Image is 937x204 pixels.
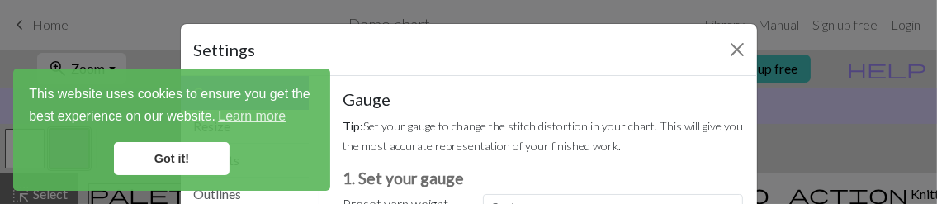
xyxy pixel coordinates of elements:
[114,142,230,175] a: dismiss cookie message
[215,104,288,129] a: learn more about cookies
[724,36,750,63] button: Close
[343,119,743,153] small: Set your gauge to change the stitch distortion in your chart. This will give you the most accurat...
[343,168,744,187] h3: 1. Set your gauge
[194,37,256,62] h5: Settings
[13,69,330,191] div: cookieconsent
[29,84,315,129] span: This website uses cookies to ensure you get the best experience on our website.
[343,119,363,133] strong: Tip:
[343,89,744,109] h5: Gauge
